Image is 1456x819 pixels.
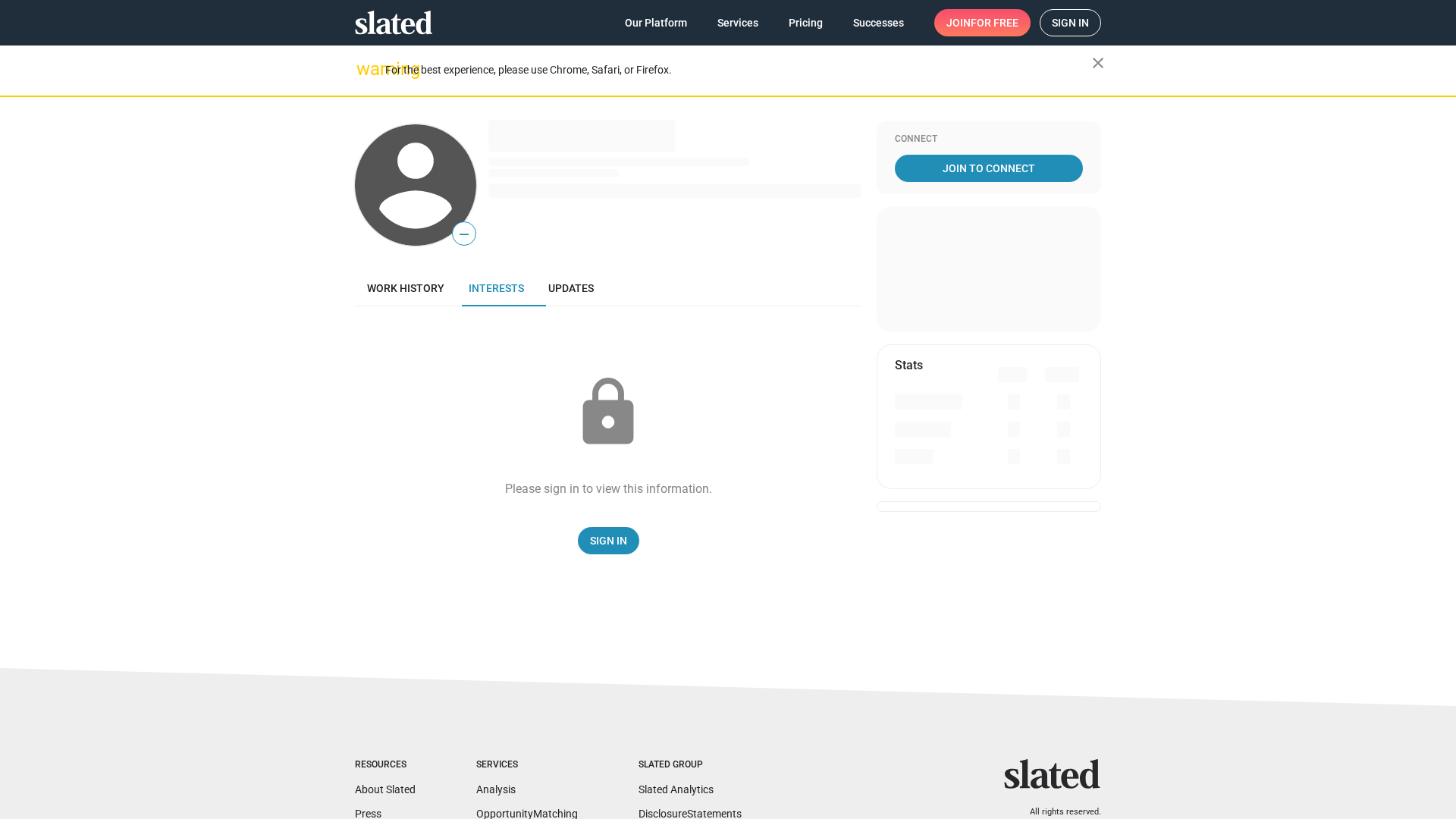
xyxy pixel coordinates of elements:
[356,60,375,78] mat-icon: warning
[536,270,606,306] a: Updates
[705,9,770,36] a: Services
[934,9,1031,36] a: Joinfor free
[895,357,923,373] mat-card-title: Stats
[476,759,578,771] div: Services
[385,60,1092,80] div: For the best experience, please use Chrome, Safari, or Firefox.
[505,481,712,497] div: Please sign in to view this information.
[639,759,742,771] div: Slated Group
[476,783,516,795] a: Analysis
[717,9,758,36] span: Services
[898,155,1080,182] span: Join To Connect
[789,9,823,36] span: Pricing
[853,9,904,36] span: Successes
[548,282,594,294] span: Updates
[625,9,687,36] span: Our Platform
[355,759,416,771] div: Resources
[1040,9,1101,36] a: Sign in
[367,282,444,294] span: Work history
[355,783,416,795] a: About Slated
[613,9,699,36] a: Our Platform
[453,224,475,244] span: —
[355,270,457,306] a: Work history
[590,527,627,554] span: Sign In
[457,270,536,306] a: Interests
[1052,10,1089,36] span: Sign in
[946,9,1018,36] span: Join
[639,783,714,795] a: Slated Analytics
[570,375,646,450] mat-icon: lock
[777,9,835,36] a: Pricing
[971,9,1018,36] span: for free
[841,9,916,36] a: Successes
[895,133,1083,146] div: Connect
[1089,54,1107,72] mat-icon: close
[895,155,1083,182] a: Join To Connect
[578,527,639,554] a: Sign In
[469,282,524,294] span: Interests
